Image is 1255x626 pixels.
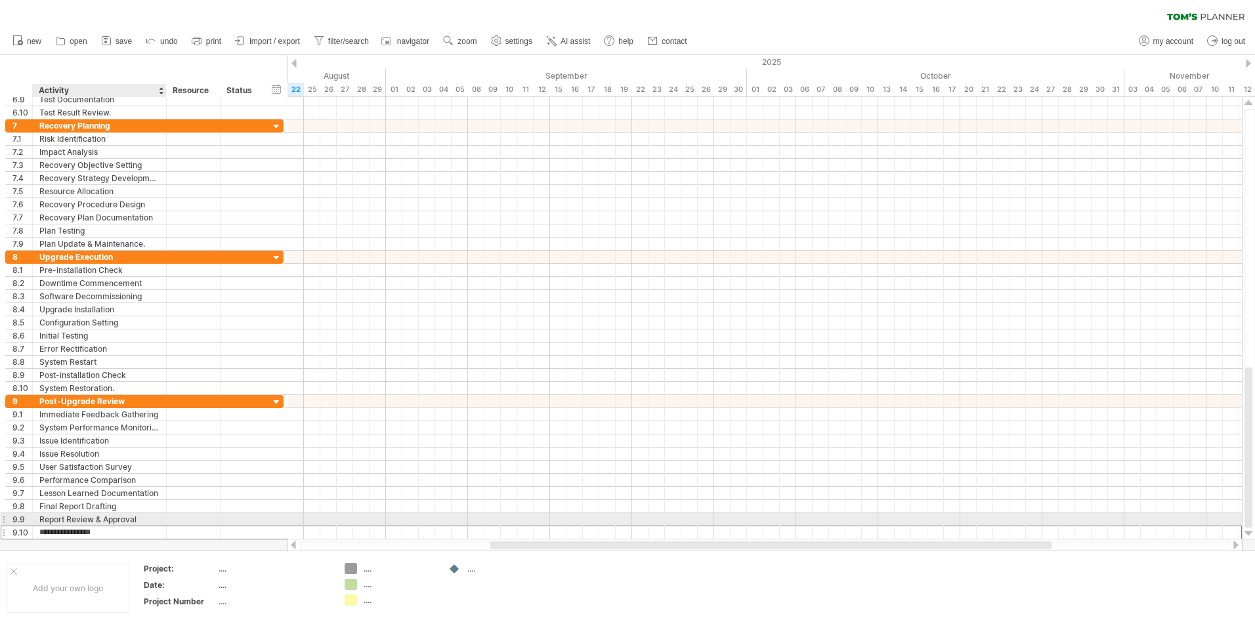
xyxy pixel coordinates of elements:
[39,277,160,289] div: Downtime Commencement
[39,369,160,381] div: Post-installation Check
[1042,83,1059,96] div: Monday, 27 October 2025
[12,159,32,171] div: 7.3
[364,595,435,606] div: ....
[862,83,878,96] div: Friday, 10 October 2025
[39,238,160,250] div: Plan Update & Maintenance.
[12,133,32,145] div: 7.1
[813,83,829,96] div: Tuesday, 7 October 2025
[12,316,32,329] div: 8.5
[457,37,477,46] span: zoom
[219,579,329,591] div: ....
[1222,37,1245,46] span: log out
[39,343,160,355] div: Error Rectification
[845,83,862,96] div: Thursday, 9 October 2025
[39,329,160,342] div: Initial Testing
[1026,83,1042,96] div: Friday, 24 October 2025
[1223,83,1239,96] div: Tuesday, 11 November 2025
[12,448,32,460] div: 9.4
[517,83,534,96] div: Thursday, 11 September 2025
[39,461,160,473] div: User Satisfaction Survey
[397,37,429,46] span: navigator
[219,563,329,574] div: ....
[12,211,32,224] div: 7.7
[681,83,698,96] div: Thursday, 25 September 2025
[12,329,32,342] div: 8.6
[39,172,160,184] div: Recovery Strategy Development
[144,563,216,574] div: Project:
[632,83,649,96] div: Monday, 22 September 2025
[534,83,550,96] div: Friday, 12 September 2025
[379,33,433,50] a: navigator
[39,198,160,211] div: Recovery Procedure Design
[39,395,160,407] div: Post-Upgrade Review
[12,146,32,158] div: 7.2
[501,83,517,96] div: Wednesday, 10 September 2025
[1174,83,1190,96] div: Thursday, 6 November 2025
[12,382,32,394] div: 8.10
[219,596,329,607] div: ....
[206,37,221,46] span: print
[12,185,32,198] div: 7.5
[1059,83,1075,96] div: Tuesday, 28 October 2025
[160,37,178,46] span: undo
[505,37,532,46] span: settings
[649,83,665,96] div: Tuesday, 23 September 2025
[1204,33,1249,50] a: log out
[878,83,895,96] div: Monday, 13 October 2025
[116,37,132,46] span: save
[468,83,484,96] div: Monday, 8 September 2025
[488,33,536,50] a: settings
[1108,83,1124,96] div: Friday, 31 October 2025
[616,83,632,96] div: Friday, 19 September 2025
[52,33,91,50] a: open
[144,596,216,607] div: Project Number
[895,83,911,96] div: Tuesday, 14 October 2025
[39,159,160,171] div: Recovery Objective Setting
[484,83,501,96] div: Tuesday, 9 September 2025
[188,33,225,50] a: print
[12,277,32,289] div: 8.2
[12,119,32,132] div: 7
[39,264,160,276] div: Pre-installation Check
[39,421,160,434] div: System Performance Monitoring
[12,106,32,119] div: 6.10
[780,83,796,96] div: Friday, 3 October 2025
[12,408,32,421] div: 9.1
[927,83,944,96] div: Thursday, 16 October 2025
[232,33,304,50] a: import / export
[1190,83,1206,96] div: Friday, 7 November 2025
[226,84,255,97] div: Status
[39,303,160,316] div: Upgrade Installation
[1010,83,1026,96] div: Thursday, 23 October 2025
[435,83,452,96] div: Thursday, 4 September 2025
[763,83,780,96] div: Thursday, 2 October 2025
[39,84,159,97] div: Activity
[583,83,599,96] div: Wednesday, 17 September 2025
[144,579,216,591] div: Date:
[1206,83,1223,96] div: Monday, 10 November 2025
[402,83,419,96] div: Tuesday, 2 September 2025
[12,421,32,434] div: 9.2
[12,290,32,303] div: 8.3
[977,83,993,96] div: Tuesday, 21 October 2025
[287,83,304,96] div: Friday, 22 August 2025
[39,513,160,526] div: Report Review & Approval
[39,408,160,421] div: Immediate Feedback Gathering
[419,83,435,96] div: Wednesday, 3 September 2025
[1136,33,1197,50] a: my account
[39,251,160,263] div: Upgrade Execution
[12,500,32,512] div: 9.8
[70,37,87,46] span: open
[561,37,590,46] span: AI assist
[39,290,160,303] div: Software Decommissioning
[12,356,32,368] div: 8.8
[39,133,160,145] div: Risk Identification
[364,579,435,590] div: ....
[98,33,136,50] a: save
[618,37,633,46] span: help
[386,69,747,83] div: September 2025
[7,564,129,613] div: Add your own logo
[911,83,927,96] div: Wednesday, 15 October 2025
[714,83,731,96] div: Monday, 29 September 2025
[142,33,182,50] a: undo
